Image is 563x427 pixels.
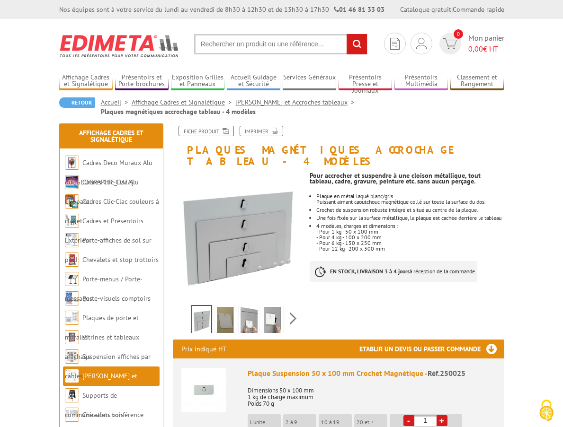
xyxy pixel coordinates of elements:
[181,368,226,412] img: Plaque Suspension 50 x 100 mm Crochet Magnétique
[248,368,496,379] div: Plaque Suspension 50 x 100 mm Crochet Magnétique -
[59,73,113,89] a: Affichage Cadres et Signalétique
[101,107,256,116] li: Plaques magnétiques accrochage tableau - 4 modèles
[171,73,224,89] a: Exposition Grilles et Panneaux
[65,217,143,244] a: Cadres et Présentoirs Extérieur
[192,306,211,335] img: 250025_250026_250027_250028_plaque_magnetique_3.jpg
[321,419,352,426] p: 10 à 19
[248,381,496,407] p: Dimensions 50 x 100 mm 1 kg de charge maximum Poids 70 g
[316,193,504,199] p: Plaque en métal laqué blanc/gris
[82,255,159,264] a: Chevalets et stop trottoirs
[530,395,563,427] button: Cookies (fenêtre modale)
[194,34,367,54] input: Rechercher un produit ou une référence...
[132,98,235,106] a: Affichage Cadres et Signalétique
[79,129,143,144] a: Affichage Cadres et Signalétique
[437,33,504,54] a: devis rapide 0 Mon panier 0,00€ HT
[359,340,504,358] h3: Etablir un devis ou passer commande
[347,34,367,54] input: rechercher
[330,268,410,275] strong: EN STOCK, LIVRAISON 3 à 4 jours
[65,272,79,286] img: Porte-menus / Porte-messages
[59,5,384,14] div: Nos équipes sont à votre service du lundi au vendredi de 8h30 à 12h30 et de 13h30 à 17h30
[283,73,336,89] a: Services Généraux
[65,314,139,341] a: Plaques de porte et murales
[65,333,139,361] a: Vitrines et tableaux affichage
[339,73,392,89] a: Présentoirs Presse et Journaux
[310,261,477,282] p: à réception de la commande
[310,171,481,185] strong: Pour accrocher et suspendre à une cloison métallique, tout tableau, cadre, gravure, peinture etc....
[65,275,143,303] a: Porte-menus / Porte-messages
[181,340,226,358] p: Prix indiqué HT
[173,172,303,301] img: 250025_250026_250027_250028_plaque_magnetique_3.jpg
[264,307,281,336] img: 250025_plaque_suspension_crochet_magnetique.jpg
[403,415,414,426] a: -
[416,38,427,49] img: devis rapide
[179,126,234,136] a: Fiche produit
[65,236,152,264] a: Porte-affiches de sol sur pied
[59,28,180,63] img: Edimeta
[394,73,448,89] a: Présentoirs Multimédia
[334,5,384,14] strong: 01 46 81 33 03
[166,126,511,167] h1: Plaques magnétiques accrochage tableau - 4 modèles
[227,73,280,89] a: Accueil Guidage et Sécurité
[454,29,463,39] span: 0
[468,44,483,53] span: 0,00
[535,399,558,422] img: Cookies (fenêtre modale)
[65,391,124,419] a: Supports de communication bois
[65,352,151,380] a: Suspension affiches par câbles
[400,5,504,14] div: |
[240,126,283,136] a: Imprimer
[400,5,451,14] a: Catalogue gratuit
[316,207,504,213] li: Crochet de suspension robuste intégré et situé au centre de la plaque.
[316,199,504,205] p: Puissant aimant caoutchouc magnétique collé sur toute la surface du dos.
[428,368,465,378] span: Réf.250025
[101,98,132,106] a: Accueil
[65,156,79,170] img: Cadres Deco Muraux Alu ou Bois
[450,73,504,89] a: Classement et Rangement
[115,73,169,89] a: Présentoirs et Porte-brochures
[82,294,151,303] a: Porte-visuels comptoirs
[316,246,504,252] div: - Pour 12 kg - 200 x 300 mm
[316,240,504,246] div: - Pour 6 kg - 150 x 250 mm
[59,97,95,108] a: Retour
[241,307,258,336] img: 250025_plaque_suspension_crochet_magnetique_1.jpg
[316,215,504,221] li: Une fois fixée sur la surface métallique, la plaque est cachée derrière le tableau
[82,410,143,419] a: Chevalets conférence
[217,307,234,336] img: 250025_250026_250027_250028_plaque_magnetique_montage.gif
[316,235,504,240] div: - Pour 4 kg - 100 x 200 mm
[65,158,152,186] a: Cadres Deco Muraux Alu ou [GEOGRAPHIC_DATA]
[235,98,358,106] a: [PERSON_NAME] et Accroches tableaux
[65,178,139,206] a: Cadres Clic-Clac Alu Clippant
[250,419,281,426] p: L'unité
[437,415,447,426] a: +
[65,197,159,225] a: Cadres Clic-Clac couleurs à clapet
[468,44,504,54] span: € HT
[390,38,400,50] img: devis rapide
[453,5,504,14] a: Commande rapide
[443,38,457,49] img: devis rapide
[65,372,137,400] a: [PERSON_NAME] et Accroches tableaux
[316,229,504,235] div: - Pour 1 kg - 50 x 100 mm
[286,419,316,426] p: 2 à 9
[316,223,504,229] div: 4 modèles, charges et dimensions :
[65,311,79,325] img: Plaques de porte et murales
[468,33,504,54] span: Mon panier
[357,419,387,426] p: 20 et +
[289,311,298,326] span: Next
